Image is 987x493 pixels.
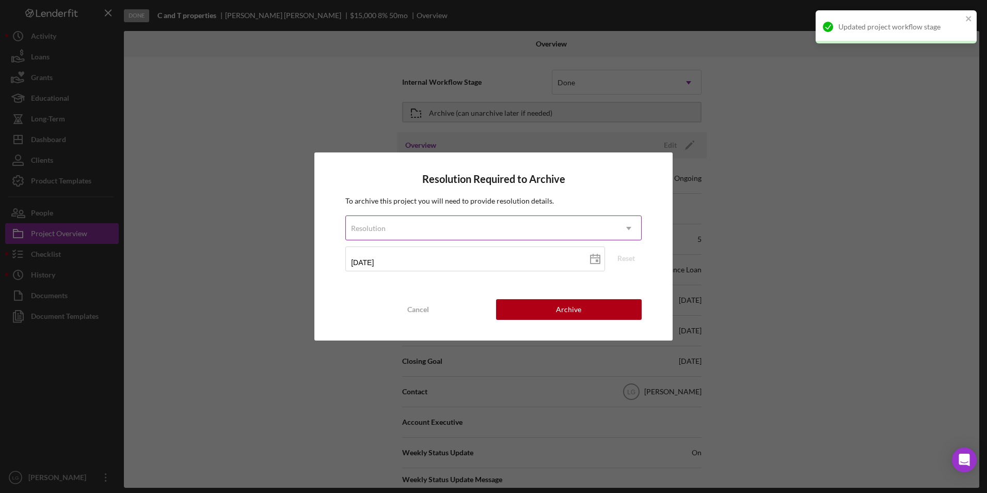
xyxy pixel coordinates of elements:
[345,173,642,185] h4: Resolution Required to Archive
[556,299,581,320] div: Archive
[345,299,491,320] button: Cancel
[952,448,977,472] div: Open Intercom Messenger
[351,224,386,233] div: Resolution
[617,251,635,266] div: Reset
[838,23,962,31] div: Updated project workflow stage
[345,195,642,207] p: To archive this project you will need to provide resolution details.
[496,299,642,320] button: Archive
[407,299,429,320] div: Cancel
[611,251,642,266] button: Reset
[965,14,973,24] button: close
